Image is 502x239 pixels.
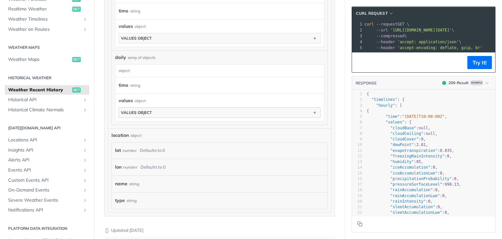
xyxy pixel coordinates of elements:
div: 13 [352,159,362,165]
a: Weather Mapsget [5,55,89,64]
span: "evapotranspiration" [390,148,438,153]
a: Events APIShow subpages for Events API [5,165,89,175]
span: "values" [386,120,405,124]
div: object [130,133,142,138]
div: Defaults to 0 [140,146,165,155]
label: lat [115,146,121,155]
span: : , [367,126,430,130]
h2: Platform DATA integration [5,226,89,231]
span: : , [367,210,449,215]
span: Weather Timelines [8,16,81,23]
div: string [126,196,137,205]
div: object [135,24,146,29]
div: 18 [352,187,362,193]
span: : , [367,142,428,147]
div: string [129,179,139,189]
span: Weather on Routes [8,26,81,33]
h2: Historical Weather [5,75,89,81]
span: --url [376,28,388,32]
div: 8 [352,131,362,137]
span: "rainAccumulationLwe" [390,193,440,198]
span: : , [367,199,433,204]
span: : , [367,205,442,209]
label: name [115,179,127,189]
a: Insights APIShow subpages for Insights API [5,145,89,155]
h2: Weather Maps [5,45,89,50]
div: 7 [352,125,362,131]
span: Historical Climate Normals [8,107,81,113]
div: 15 [352,171,362,176]
span: 0.035 [440,148,452,153]
span: 0 [435,188,438,192]
span: 'accept-encoding: deflate, gzip, br' [397,46,482,50]
div: 5 [352,45,363,51]
span: "iceAccumulationLwe" [390,171,438,175]
span: --compressed [376,34,405,38]
button: Show subpages for On-Demand Events [82,188,88,193]
div: 5 [352,114,362,119]
div: 19 [352,193,362,199]
span: 0 [454,176,456,181]
span: : , [367,182,461,187]
span: daily [115,54,126,61]
span: "dewPoint" [390,142,414,147]
div: values object [121,36,152,41]
span: null [419,126,428,130]
span: "sleetAccumulation" [390,205,435,209]
span: get [72,7,81,12]
div: 6 [352,119,362,125]
button: Show subpages for Alerts API [82,157,88,163]
a: On-Demand EventsShow subpages for On-Demand Events [5,185,89,195]
span: location [111,132,129,139]
div: 4 [352,39,363,45]
span: 0 [433,165,435,170]
a: Weather Recent Historyget [5,85,89,95]
div: 2 [352,97,362,102]
div: 17 [352,182,362,187]
span: : , [367,114,447,119]
button: 200200-ResultExample [439,80,492,86]
p: Updated [DATE] [104,227,335,234]
button: Show subpages for Historical API [82,97,88,102]
div: array of objects [128,55,156,61]
span: '[URL][DOMAIN_NAME][DATE]' [390,28,452,32]
a: Historical Climate NormalsShow subpages for Historical Climate Normals [5,105,89,115]
span: 998.13 [444,182,459,187]
span: --request [376,22,397,27]
span: get [72,87,81,93]
span: : { [367,120,411,124]
button: Show subpages for Locations API [82,138,88,143]
span: : { [367,97,405,102]
span: Weather Recent History [8,87,71,93]
span: Alerts API [8,157,81,163]
div: 14 [352,165,362,170]
button: Show subpages for Weather on Routes [82,27,88,32]
a: Realtime Weatherget [5,4,89,14]
span: "cloudCover" [390,137,419,141]
a: Locations APIShow subpages for Locations API [5,135,89,145]
div: 16 [352,176,362,182]
span: null [426,131,435,136]
a: Weather on RoutesShow subpages for Weather on Routes [5,25,89,34]
div: 1 [352,91,362,97]
a: Custom Events APIShow subpages for Custom Events API [5,175,89,185]
div: object [135,98,146,104]
div: 2 [352,27,363,33]
span: : [ [367,103,402,108]
span: "precipitationProbability" [390,176,452,181]
div: string [130,81,140,90]
span: Severe Weather Events [8,197,81,204]
span: --header [376,46,395,50]
span: values [119,23,133,30]
a: Alerts APIShow subpages for Alerts API [5,155,89,165]
span: Realtime Weather [8,6,71,12]
a: Historical APIShow subpages for Historical API [5,95,89,105]
span: "iceAccumulation" [390,165,430,170]
span: "humidity" [390,159,414,164]
span: "rainAccumulation" [390,188,433,192]
span: Weather Maps [8,56,71,63]
span: On-Demand Events [8,187,81,193]
div: 200 - Result [448,80,469,86]
span: "time" [386,114,400,119]
span: 0 [438,205,440,209]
